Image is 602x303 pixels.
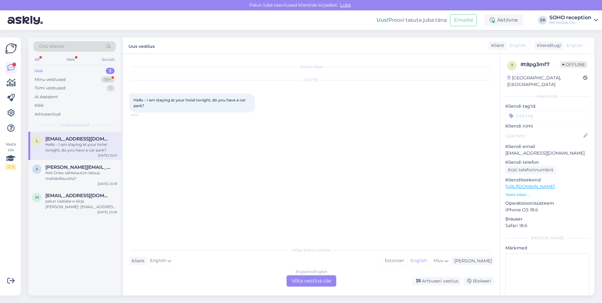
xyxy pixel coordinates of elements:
div: palun vastake e-kirja [PERSON_NAME]: [EMAIL_ADDRESS][DOMAIN_NAME] [45,198,117,210]
div: SOHO reception [549,15,591,20]
div: Arhiveeri vestlus [412,277,461,285]
div: Kliendi info [505,94,589,99]
p: Klienditeekond [505,177,589,183]
div: English [407,256,430,266]
div: Aktiivne [485,14,523,26]
div: RK Hotels OÜ [549,20,591,25]
div: Klienditugi [534,42,561,49]
span: anne@saksii.fi [45,164,111,170]
div: AI Assistent [35,94,58,100]
div: Vestlus algas [129,64,494,70]
p: Kliendi tag'id [505,103,589,110]
div: Minu vestlused [35,77,66,83]
p: [EMAIL_ADDRESS][DOMAIN_NAME] [505,150,589,157]
div: Uus [35,68,43,74]
div: # t8pg3mf7 [520,61,560,68]
div: Klient [489,42,504,49]
span: a [36,167,38,171]
span: Otsi kliente [39,43,64,50]
div: All [33,55,41,64]
div: [GEOGRAPHIC_DATA], [GEOGRAPHIC_DATA] [507,75,583,88]
div: Web [65,55,76,64]
span: English [509,42,526,49]
div: [DATE] 23:26 [97,210,117,214]
p: Märkmed [505,245,589,251]
span: English [566,42,583,49]
button: Emailid [450,14,477,26]
p: Kliendi email [505,143,589,150]
p: Operatsioonisüsteem [505,200,589,207]
span: English [150,257,166,264]
div: Võta vestlus üle [287,275,336,287]
div: Vaata siia [5,141,16,170]
div: 3 [106,68,115,74]
span: Uued vestlused [60,122,89,128]
span: m [35,195,39,200]
span: l [36,138,38,143]
div: Proovi tasuta juba täna: [377,16,447,24]
span: lucindaritchie@gmail.com [45,136,111,142]
div: Küsi telefoninumbrit [505,166,556,174]
span: 10:41 [131,113,155,117]
a: [URL][DOMAIN_NAME] [505,184,555,189]
img: Askly Logo [5,43,17,54]
p: Kliendi nimi [505,123,589,129]
p: Brauser [505,216,589,222]
div: [PERSON_NAME] [505,235,589,241]
div: English to English [296,269,327,275]
div: Blokeeri [463,277,494,285]
div: Valige keel ja vastake [129,247,494,253]
b: Uus! [377,17,389,23]
div: [PERSON_NAME] [452,258,492,264]
div: 99+ [101,77,115,83]
div: Hello - I am staying at your hotel tonight, do you have a car park? [45,142,117,153]
label: Uus vestlus [128,41,155,50]
div: 2 / 3 [5,164,16,170]
p: Kliendi telefon [505,159,589,166]
div: Tiimi vestlused [35,85,65,91]
div: [DATE] 20:18 [98,181,117,186]
input: Lisa nimi [506,132,582,139]
span: Hello - I am staying at your hotel tonight, do you have a car park? [133,98,247,108]
p: iPhone OS 18.6 [505,207,589,213]
span: Offline [560,61,588,68]
div: SR [538,16,547,25]
span: Luba [338,2,353,8]
div: Klient [129,258,145,264]
input: Lisa tag [505,111,589,120]
div: 1 [107,85,115,91]
div: [DATE] 10:41 [98,153,117,158]
div: [DATE] [129,77,494,83]
span: Muu [434,258,443,263]
div: Kõik [35,102,44,109]
span: mailiis.soomets@gmail.com [45,193,111,198]
p: Vaata edasi ... [505,192,589,197]
div: Estonian [382,256,407,266]
span: t [511,63,513,68]
div: Arhiveeritud [35,111,60,117]
p: Safari 18.6 [505,222,589,229]
div: Hei! Onko sähköauton lataus mahdollisuutta? [45,170,117,181]
a: SOHO receptionRK Hotels OÜ [549,15,598,25]
div: Socials [100,55,116,64]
